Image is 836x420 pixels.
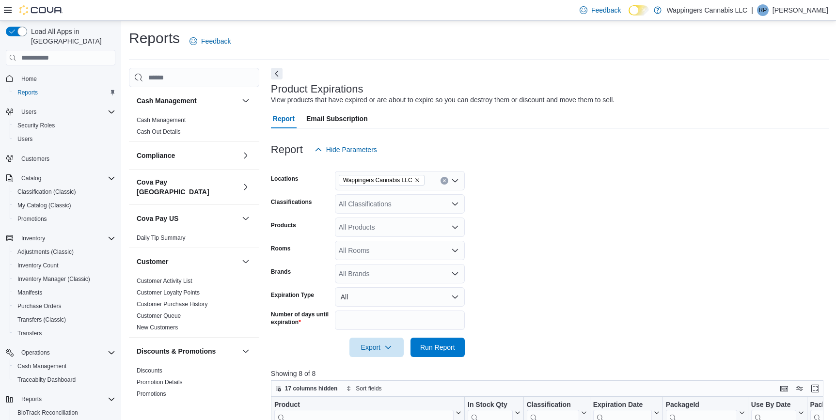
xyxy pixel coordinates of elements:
span: Transfers [14,327,115,339]
a: Cash Out Details [137,128,181,135]
h3: Cova Pay US [137,214,178,223]
button: Cash Management [10,359,119,373]
span: Cash Management [17,362,66,370]
span: Classification (Classic) [14,186,115,198]
div: PackageId [665,401,737,410]
span: Customer Activity List [137,277,192,285]
span: Traceabilty Dashboard [14,374,115,386]
span: Security Roles [17,122,55,129]
button: Operations [17,347,54,358]
label: Rooms [271,245,291,252]
label: Number of days until expiration [271,311,331,326]
span: Reports [17,89,38,96]
button: Classification (Classic) [10,185,119,199]
span: Adjustments (Classic) [14,246,115,258]
span: Email Subscription [306,109,368,128]
a: Manifests [14,287,46,298]
span: Cash Out Details [137,128,181,136]
span: Inventory [21,234,45,242]
span: Inventory Manager (Classic) [17,275,90,283]
span: Users [14,133,115,145]
span: Customers [17,153,115,165]
a: Classification (Classic) [14,186,80,198]
button: Open list of options [451,177,459,185]
a: Transfers [14,327,46,339]
span: Promotions [137,390,166,398]
a: Transfers (Classic) [14,314,70,326]
button: Enter fullscreen [809,383,821,394]
span: Users [17,106,115,118]
span: Operations [17,347,115,358]
span: BioTrack Reconciliation [14,407,115,419]
button: Next [271,68,283,79]
a: Home [17,73,41,85]
button: Promotions [10,212,119,226]
h3: Compliance [137,151,175,160]
button: Compliance [240,150,252,161]
button: Reports [2,392,119,406]
button: Open list of options [451,270,459,278]
div: Cash Management [129,114,259,141]
span: Transfers [17,329,42,337]
a: Traceabilty Dashboard [14,374,79,386]
div: Expiration Date [593,401,651,410]
button: Cash Management [240,95,252,107]
span: Inventory Count [17,262,59,269]
span: Wappingers Cannabis LLC [343,175,412,185]
div: In Stock Qty [468,401,513,410]
button: Reports [10,86,119,99]
span: New Customers [137,324,178,331]
span: Discounts [137,367,162,374]
span: Customers [21,155,49,163]
span: Run Report [420,342,455,352]
span: Export [355,338,398,357]
button: Open list of options [451,200,459,208]
input: Dark Mode [629,5,649,16]
h3: Report [271,144,303,156]
p: Showing 8 of 8 [271,369,829,378]
button: Inventory [2,232,119,245]
a: Cash Management [14,360,70,372]
button: Sort fields [342,383,385,394]
h1: Reports [129,29,180,48]
div: Cova Pay US [129,232,259,248]
span: Reports [17,393,115,405]
button: Inventory Manager (Classic) [10,272,119,286]
span: Manifests [14,287,115,298]
button: Cova Pay [GEOGRAPHIC_DATA] [137,177,238,197]
span: My Catalog (Classic) [14,200,115,211]
label: Brands [271,268,291,276]
p: [PERSON_NAME] [773,4,828,16]
span: Feedback [591,5,621,15]
span: Classification (Classic) [17,188,76,196]
span: Hide Parameters [326,145,377,155]
button: Customer [240,256,252,267]
a: Daily Tip Summary [137,234,186,241]
h3: Product Expirations [271,83,363,95]
div: Ripal Patel [757,4,769,16]
span: Customer Loyalty Points [137,289,200,296]
button: Reports [17,393,46,405]
button: All [335,287,465,307]
button: Catalog [2,171,119,185]
a: Reports [14,87,42,98]
button: Catalog [17,172,45,184]
span: Transfers (Classic) [17,316,66,324]
button: 17 columns hidden [271,383,342,394]
a: Promotions [137,390,166,397]
button: Cova Pay US [137,214,238,223]
span: Customer Queue [137,312,181,320]
button: Manifests [10,286,119,299]
button: Discounts & Promotions [240,345,252,357]
button: Open list of options [451,247,459,254]
a: Feedback [186,31,235,51]
p: | [751,4,753,16]
a: Promotion Details [137,379,183,386]
span: Home [21,75,37,83]
span: Sort fields [356,385,381,392]
span: Purchase Orders [17,302,62,310]
button: Discounts & Promotions [137,346,238,356]
span: Catalog [21,174,41,182]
